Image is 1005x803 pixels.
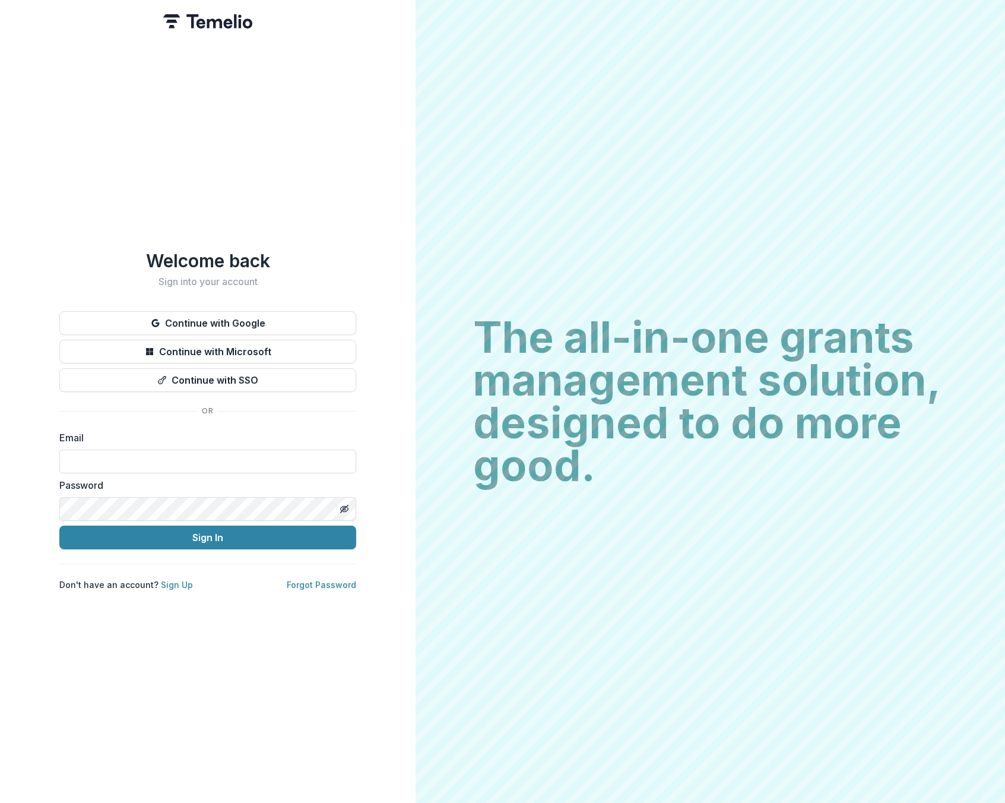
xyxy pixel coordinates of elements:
[161,580,193,590] a: Sign Up
[59,368,356,392] button: Continue with SSO
[59,478,349,492] label: Password
[59,578,193,591] p: Don't have an account?
[59,276,356,287] h2: Sign into your account
[59,311,356,335] button: Continue with Google
[59,340,356,363] button: Continue with Microsoft
[59,431,349,445] label: Email
[59,526,356,549] button: Sign In
[287,580,356,590] a: Forgot Password
[59,250,356,271] h1: Welcome back
[335,499,354,519] button: Toggle password visibility
[163,14,252,29] img: Temelio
